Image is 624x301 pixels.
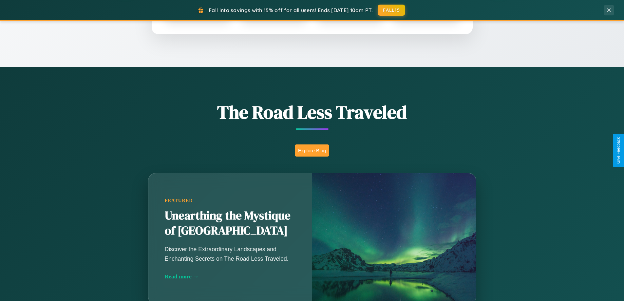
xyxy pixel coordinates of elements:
button: FALL15 [378,5,405,16]
div: Featured [165,198,296,203]
button: Explore Blog [295,144,329,157]
h1: The Road Less Traveled [116,100,509,125]
p: Discover the Extraordinary Landscapes and Enchanting Secrets on The Road Less Traveled. [165,245,296,263]
span: Fall into savings with 15% off for all users! Ends [DATE] 10am PT. [209,7,373,13]
div: Read more → [165,273,296,280]
div: Give Feedback [616,137,621,164]
h2: Unearthing the Mystique of [GEOGRAPHIC_DATA] [165,208,296,238]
